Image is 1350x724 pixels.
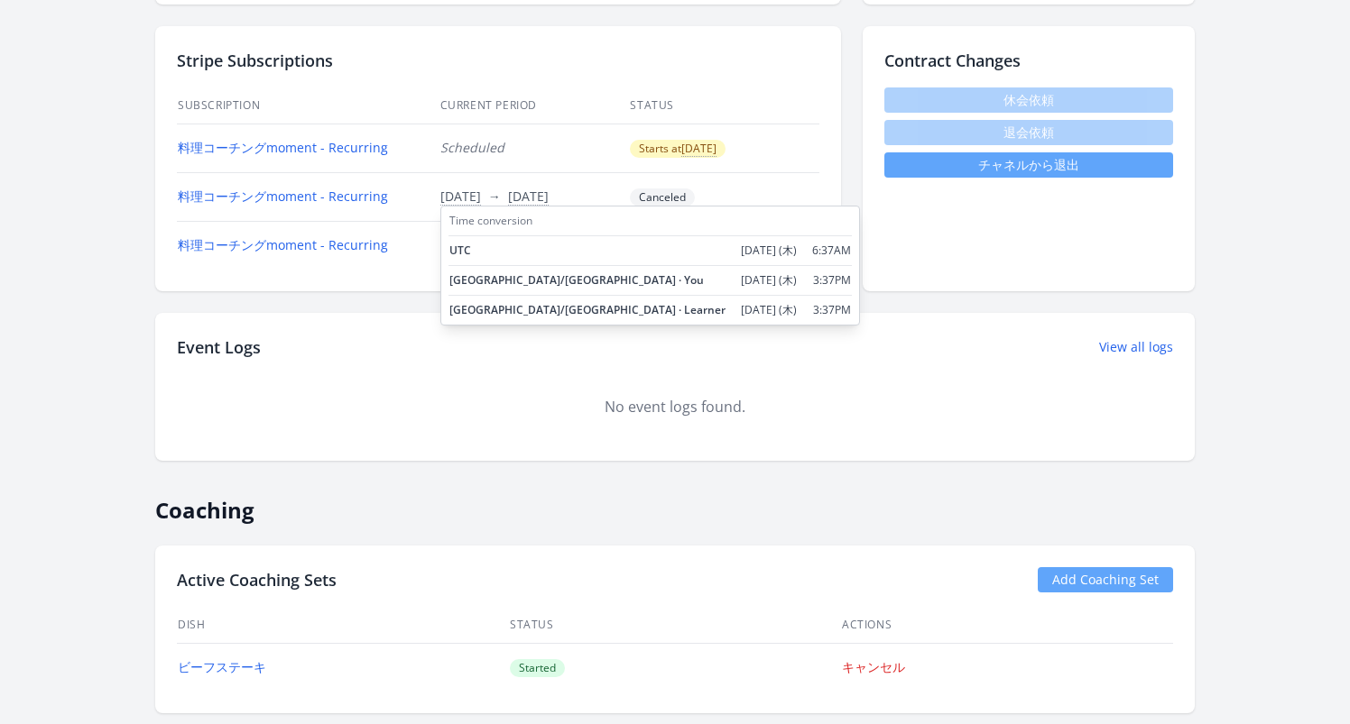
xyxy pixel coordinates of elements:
[177,87,439,124] th: Subscription
[740,266,811,296] td: [DATE] (木)
[630,140,726,158] span: Starts at
[630,188,695,206] span: Canceled
[1099,338,1173,356] a: View all logs
[842,658,905,675] a: キャンセル
[177,567,337,592] h2: Active Coaching Sets
[884,120,1173,145] span: 退会依頼
[884,152,1173,178] a: チャネルから退出
[177,396,1173,417] div: No event logs found.
[178,188,388,205] a: 料理コーチングmoment - Recurring
[740,296,811,325] td: [DATE] (木)
[811,236,852,266] td: 6:37AM
[178,236,388,253] a: 料理コーチングmoment - Recurring
[439,87,630,124] th: Current Period
[811,266,852,296] td: 3:37PM
[1038,567,1173,592] a: Add Coaching Set
[440,188,481,206] span: [DATE]
[488,188,501,205] span: →
[510,659,565,677] span: Started
[448,266,740,296] td: [GEOGRAPHIC_DATA]/[GEOGRAPHIC_DATA] · You
[440,139,504,156] span: Scheduled
[508,188,549,206] button: [DATE]
[448,206,852,236] td: Time conversion
[448,296,740,325] td: [GEOGRAPHIC_DATA]/[GEOGRAPHIC_DATA] · Learner
[681,142,717,156] button: [DATE]
[681,141,717,157] span: [DATE]
[448,236,740,266] td: UTC
[178,658,266,675] a: ビーフステーキ
[629,87,819,124] th: Status
[841,607,1173,644] th: Actions
[440,188,481,206] button: [DATE] Time conversion UTC [DATE] (木) 6:37AM [GEOGRAPHIC_DATA]/[GEOGRAPHIC_DATA] · You [DATE] (木)...
[177,48,819,73] h2: Stripe Subscriptions
[178,139,388,156] a: 料理コーチングmoment - Recurring
[884,48,1173,73] h2: Contract Changes
[509,607,841,644] th: Status
[177,607,509,644] th: Dish
[884,87,1173,113] span: 休会依頼
[740,236,811,266] td: [DATE] (木)
[155,482,1195,524] h2: Coaching
[177,335,261,360] h2: Event Logs
[811,296,852,325] td: 3:37PM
